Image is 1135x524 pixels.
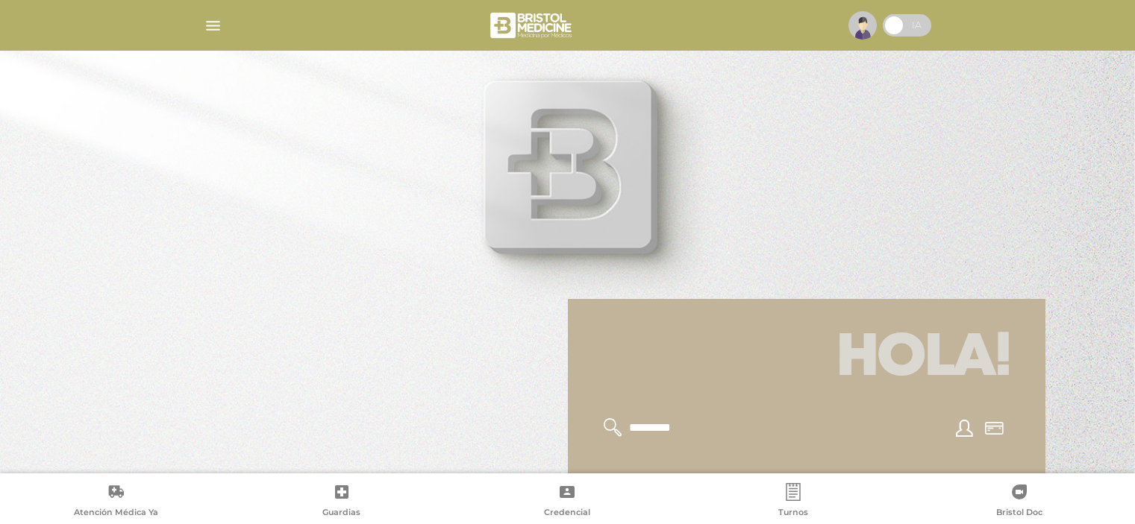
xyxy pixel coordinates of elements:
span: Turnos [778,507,808,520]
a: Guardias [229,483,455,521]
h1: Hola! [586,317,1028,400]
span: Atención Médica Ya [74,507,158,520]
a: Turnos [681,483,907,521]
img: bristol-medicine-blanco.png [488,7,577,43]
span: Bristol Doc [996,507,1042,520]
a: Atención Médica Ya [3,483,229,521]
a: Bristol Doc [906,483,1132,521]
img: profile-placeholder.svg [848,11,877,40]
span: Credencial [544,507,590,520]
img: Cober_menu-lines-white.svg [204,16,222,35]
a: Credencial [454,483,681,521]
span: Guardias [322,507,360,520]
